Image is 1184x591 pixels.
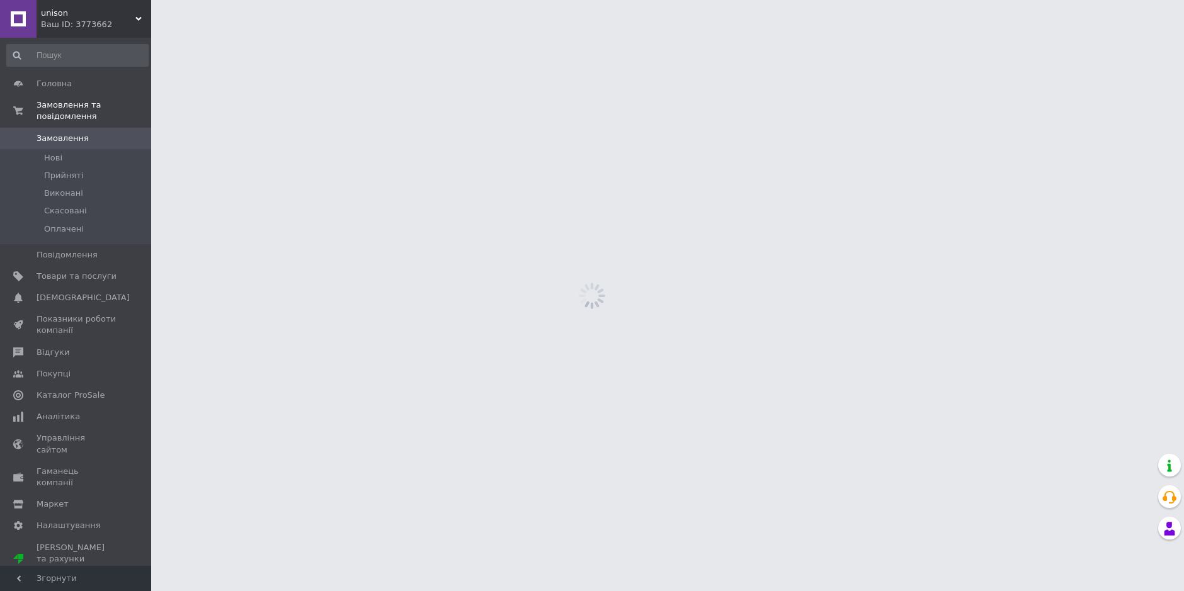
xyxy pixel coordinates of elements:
span: Налаштування [37,520,101,531]
span: Показники роботи компанії [37,313,117,336]
span: Аналітика [37,411,80,422]
div: Ваш ID: 3773662 [41,19,151,30]
span: Гаманець компанії [37,466,117,488]
span: Повідомлення [37,249,98,261]
span: Товари та послуги [37,271,117,282]
span: unison [41,8,135,19]
span: Виконані [44,188,83,199]
span: Маркет [37,498,69,510]
span: Покупці [37,368,71,380]
span: Управління сайтом [37,432,117,455]
span: Скасовані [44,205,87,217]
span: Відгуки [37,347,69,358]
span: [PERSON_NAME] та рахунки [37,542,117,577]
input: Пошук [6,44,149,67]
div: Prom топ [37,565,117,576]
span: Каталог ProSale [37,390,105,401]
span: Нові [44,152,62,164]
span: Замовлення та повідомлення [37,99,151,122]
span: Замовлення [37,133,89,144]
span: Головна [37,78,72,89]
span: [DEMOGRAPHIC_DATA] [37,292,130,303]
span: Оплачені [44,223,84,235]
span: Прийняті [44,170,83,181]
